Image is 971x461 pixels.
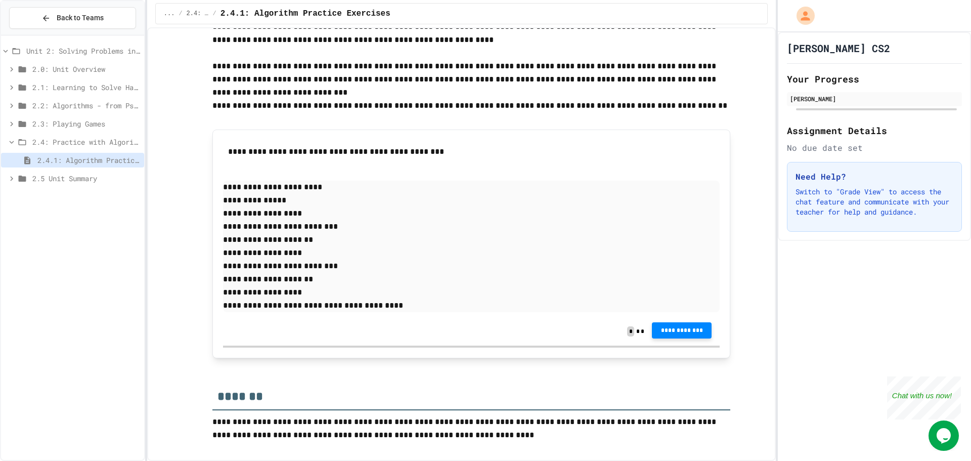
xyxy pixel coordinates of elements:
[57,13,104,23] span: Back to Teams
[37,155,140,165] span: 2.4.1: Algorithm Practice Exercises
[796,171,953,183] h3: Need Help?
[187,10,209,18] span: 2.4: Practice with Algorithms
[9,7,136,29] button: Back to Teams
[787,41,890,55] h1: [PERSON_NAME] CS2
[179,10,182,18] span: /
[213,10,216,18] span: /
[32,64,140,74] span: 2.0: Unit Overview
[220,8,390,20] span: 2.4.1: Algorithm Practice Exercises
[929,421,961,451] iframe: chat widget
[32,173,140,184] span: 2.5 Unit Summary
[32,118,140,129] span: 2.3: Playing Games
[790,94,959,103] div: [PERSON_NAME]
[26,46,140,56] span: Unit 2: Solving Problems in Computer Science
[32,82,140,93] span: 2.1: Learning to Solve Hard Problems
[796,187,953,217] p: Switch to "Grade View" to access the chat feature and communicate with your teacher for help and ...
[32,100,140,111] span: 2.2: Algorithms - from Pseudocode to Flowcharts
[787,123,962,138] h2: Assignment Details
[887,376,961,420] iframe: chat widget
[787,142,962,154] div: No due date set
[32,137,140,147] span: 2.4: Practice with Algorithms
[164,10,175,18] span: ...
[787,72,962,86] h2: Your Progress
[786,4,817,27] div: My Account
